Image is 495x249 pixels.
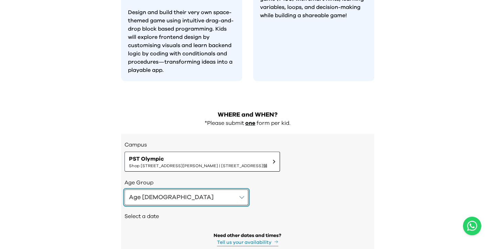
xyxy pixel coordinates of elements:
[125,152,280,172] button: PST OlympicShop [STREET_ADDRESS][PERSON_NAME] | [STREET_ADDRESS]舖
[214,232,281,239] div: Need other dates and times?
[125,178,371,187] h3: Age Group
[125,212,371,220] h2: Select a date
[121,110,374,120] h2: WHERE and WHEN?
[129,163,267,169] span: Shop [STREET_ADDRESS][PERSON_NAME] | [STREET_ADDRESS]舖
[121,120,374,127] div: *Please submit form per kid.
[129,193,214,202] div: Age [DEMOGRAPHIC_DATA]
[217,239,278,246] button: Tell us your availability
[245,120,255,127] p: one
[125,190,248,205] button: Age [DEMOGRAPHIC_DATA]
[125,141,371,149] h3: Campus
[129,155,267,163] span: PST Olympic
[463,217,481,235] a: Chat with us on WhatsApp
[463,217,481,235] button: Open WhatsApp chat
[128,8,235,74] p: Design and build their very own space-themed game using intuitive drag-and-drop block based progr...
